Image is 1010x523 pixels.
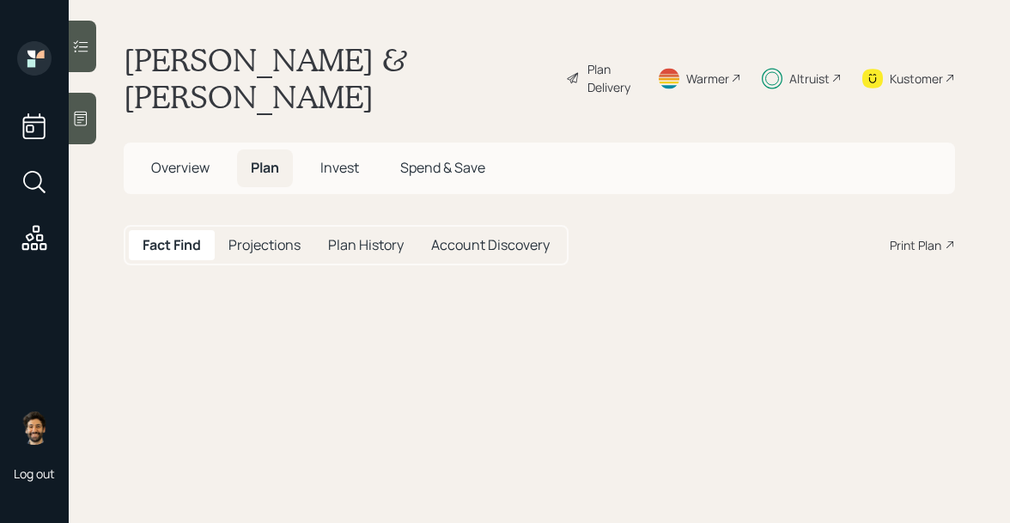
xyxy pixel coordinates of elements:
[228,237,301,253] h5: Projections
[320,158,359,177] span: Invest
[143,237,201,253] h5: Fact Find
[587,60,636,96] div: Plan Delivery
[14,465,55,482] div: Log out
[251,158,279,177] span: Plan
[890,236,941,254] div: Print Plan
[328,237,404,253] h5: Plan History
[151,158,210,177] span: Overview
[400,158,485,177] span: Spend & Save
[890,70,943,88] div: Kustomer
[17,410,52,445] img: eric-schwartz-headshot.png
[431,237,550,253] h5: Account Discovery
[789,70,830,88] div: Altruist
[124,41,552,115] h1: [PERSON_NAME] & [PERSON_NAME]
[686,70,729,88] div: Warmer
